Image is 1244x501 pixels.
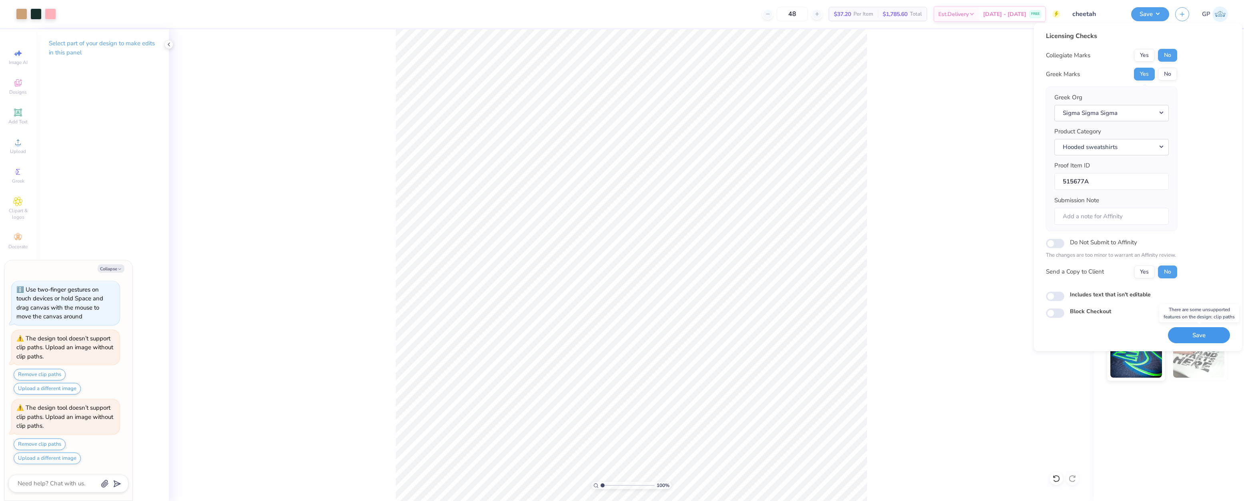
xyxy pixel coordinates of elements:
[1070,237,1137,247] label: Do Not Submit to Affinity
[16,334,113,360] div: The design tool doesn’t support clip paths. Upload an image without clip paths.
[883,10,907,18] span: $1,785.60
[1046,267,1104,276] div: Send a Copy to Client
[1070,290,1151,299] label: Includes text that isn't editable
[1046,252,1177,260] p: The changes are too minor to warrant an Affinity review.
[16,286,103,321] div: Use two-finger gestures on touch devices or hold Space and drag canvas with the mouse to move the...
[1173,338,1225,378] img: Water based Ink
[1168,327,1230,344] button: Save
[657,482,669,489] span: 100 %
[14,453,81,464] button: Upload a different image
[8,119,28,125] span: Add Text
[1070,307,1111,316] label: Block Checkout
[1066,6,1125,22] input: Untitled Design
[8,243,28,250] span: Decorate
[9,89,27,95] span: Designs
[10,148,26,155] span: Upload
[9,59,28,66] span: Image AI
[14,439,66,450] button: Remove clip paths
[1046,70,1080,79] div: Greek Marks
[1031,11,1040,17] span: FREE
[1054,127,1101,136] label: Product Category
[1202,6,1228,22] a: GP
[1046,31,1177,41] div: Licensing Checks
[12,178,24,184] span: Greek
[1159,304,1239,322] div: There are some unsupported features on the design: clip paths
[1054,105,1169,121] button: Sigma Sigma Sigma
[1110,338,1162,378] img: Glow in the Dark Ink
[777,7,808,21] input: – –
[16,404,113,430] div: The design tool doesn’t support clip paths. Upload an image without clip paths.
[4,207,32,220] span: Clipart & logos
[1131,7,1169,21] button: Save
[853,10,873,18] span: Per Item
[1054,93,1082,102] label: Greek Org
[1046,51,1090,60] div: Collegiate Marks
[1158,49,1177,62] button: No
[1158,266,1177,278] button: No
[1054,161,1090,170] label: Proof Item ID
[1212,6,1228,22] img: Germaine Penalosa
[910,10,922,18] span: Total
[14,383,81,394] button: Upload a different image
[1054,196,1099,205] label: Submission Note
[1202,10,1210,19] span: GP
[1134,266,1155,278] button: Yes
[834,10,851,18] span: $37.20
[98,264,124,273] button: Collapse
[1054,208,1169,225] input: Add a note for Affinity
[49,39,156,57] p: Select part of your design to make edits in this panel
[1054,139,1169,155] button: Hooded sweatshirts
[1158,68,1177,80] button: No
[983,10,1026,18] span: [DATE] - [DATE]
[14,369,66,380] button: Remove clip paths
[938,10,969,18] span: Est. Delivery
[1134,68,1155,80] button: Yes
[1134,49,1155,62] button: Yes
